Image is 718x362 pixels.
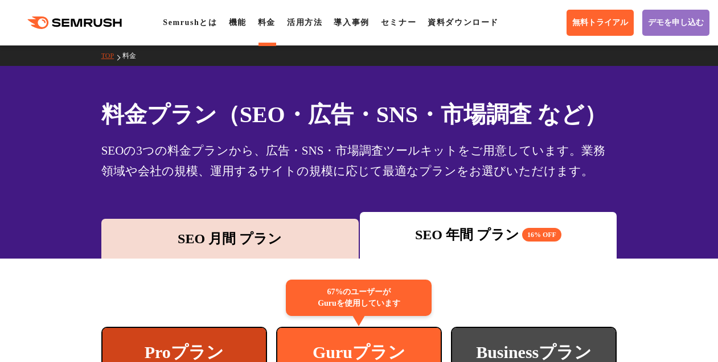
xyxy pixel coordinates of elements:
a: 料金 [258,18,276,27]
a: デモを申し込む [642,10,709,36]
a: 機能 [229,18,247,27]
a: 導入事例 [334,18,369,27]
div: SEO 月間 プラン [107,228,353,249]
div: 67%のユーザーが Guruを使用しています [286,280,432,316]
a: 料金 [122,52,145,60]
h1: 料金プラン（SEO・広告・SNS・市場調査 など） [101,98,617,131]
a: Semrushとは [163,18,217,27]
a: 資料ダウンロード [428,18,499,27]
span: 16% OFF [522,228,561,242]
a: TOP [101,52,122,60]
span: デモを申し込む [648,18,704,28]
a: セミナー [381,18,416,27]
a: 活用方法 [287,18,322,27]
div: SEO 年間 プラン [366,224,612,245]
div: SEOの3つの料金プランから、広告・SNS・市場調査ツールキットをご用意しています。業務領域や会社の規模、運用するサイトの規模に応じて最適なプランをお選びいただけます。 [101,140,617,181]
a: 無料トライアル [567,10,634,36]
span: 無料トライアル [572,18,628,28]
